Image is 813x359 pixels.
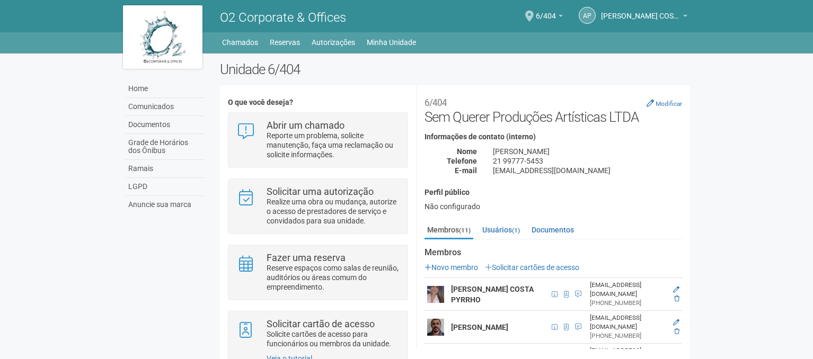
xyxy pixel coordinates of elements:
[126,196,204,213] a: Anuncie sua marca
[367,35,416,50] a: Minha Unidade
[425,97,447,108] small: 6/404
[601,2,681,20] span: ANA PRISCILA COSTA PYRRHO
[674,328,679,335] a: Excluir membro
[126,178,204,196] a: LGPD
[126,116,204,134] a: Documentos
[267,318,375,329] strong: Solicitar cartão de acesso
[126,134,204,160] a: Grade de Horários dos Ônibus
[425,93,682,125] h2: Sem Querer Produções Artísticas LTDA
[236,253,399,292] a: Fazer uma reserva Reserve espaços como salas de reunião, auditórios ou áreas comum do empreendime...
[220,10,346,25] span: O2 Corporate & Offices
[222,35,258,50] a: Chamados
[590,299,665,308] div: [PHONE_NUMBER]
[457,147,477,156] strong: Nome
[451,285,534,304] strong: [PERSON_NAME] COSTA PYRRHO
[647,99,682,107] a: Modificar
[425,222,473,239] a: Membros(11)
[267,252,346,263] strong: Fazer uma reserva
[267,186,374,197] strong: Solicitar uma autorização
[270,35,300,50] a: Reservas
[536,13,563,22] a: 6/404
[123,5,202,69] img: logo.jpg
[236,121,399,159] a: Abrir um chamado Reporte um problema, solicite manutenção, faça uma reclamação ou solicite inform...
[451,323,508,331] strong: [PERSON_NAME]
[673,319,679,326] a: Editar membro
[425,248,682,257] strong: Membros
[126,80,204,98] a: Home
[590,331,665,340] div: [PHONE_NUMBER]
[579,7,596,24] a: AP
[485,156,690,166] div: 21 99777-5453
[485,263,579,272] a: Solicitar cartões de acesso
[267,197,400,226] p: Realize uma obra ou mudança, autorize o acesso de prestadores de serviço e convidados para sua un...
[601,13,687,22] a: [PERSON_NAME] COSTA PYRRHO
[236,187,399,226] a: Solicitar uma autorização Realize uma obra ou mudança, autorize o acesso de prestadores de serviç...
[673,286,679,293] a: Editar membro
[220,61,690,77] h2: Unidade 6/404
[480,222,523,238] a: Usuários(1)
[427,286,444,303] img: user.png
[267,263,400,292] p: Reserve espaços como salas de reunião, auditórios ou áreas comum do empreendimento.
[536,2,556,20] span: 6/404
[425,133,682,141] h4: Informações de contato (interno)
[447,157,477,165] strong: Telefone
[485,147,690,156] div: [PERSON_NAME]
[656,100,682,107] small: Modificar
[459,227,471,234] small: (11)
[312,35,355,50] a: Autorizações
[267,329,400,348] p: Solicite cartões de acesso para funcionários ou membros da unidade.
[427,319,444,336] img: user.png
[267,131,400,159] p: Reporte um problema, solicite manutenção, faça uma reclamação ou solicite informações.
[529,222,577,238] a: Documentos
[425,202,682,211] div: Não configurado
[512,227,520,234] small: (1)
[126,160,204,178] a: Ramais
[228,98,408,106] h4: O que você deseja?
[674,295,679,302] a: Excluir membro
[590,281,665,299] div: [EMAIL_ADDRESS][DOMAIN_NAME]
[455,166,477,175] strong: E-mail
[267,120,344,131] strong: Abrir um chamado
[425,189,682,196] h4: Perfil público
[425,263,478,272] a: Novo membro
[590,313,665,331] div: [EMAIL_ADDRESS][DOMAIN_NAME]
[236,319,399,348] a: Solicitar cartão de acesso Solicite cartões de acesso para funcionários ou membros da unidade.
[126,98,204,116] a: Comunicados
[485,166,690,175] div: [EMAIL_ADDRESS][DOMAIN_NAME]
